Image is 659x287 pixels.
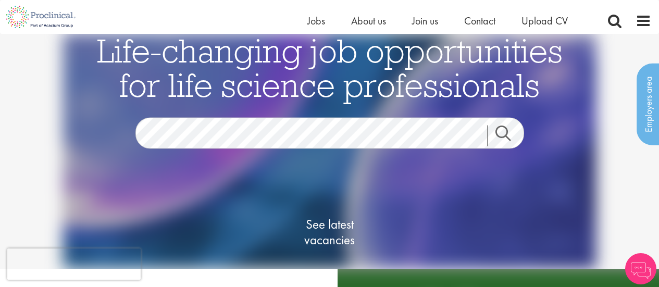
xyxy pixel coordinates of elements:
[97,30,563,106] span: Life-changing job opportunities for life science professionals
[464,14,495,28] a: Contact
[307,14,325,28] a: Jobs
[625,253,656,284] img: Chatbot
[63,34,596,269] img: candidate home
[412,14,438,28] a: Join us
[7,248,141,280] iframe: reCAPTCHA
[278,217,382,248] span: See latest vacancies
[487,126,532,146] a: Job search submit button
[351,14,386,28] a: About us
[521,14,568,28] a: Upload CV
